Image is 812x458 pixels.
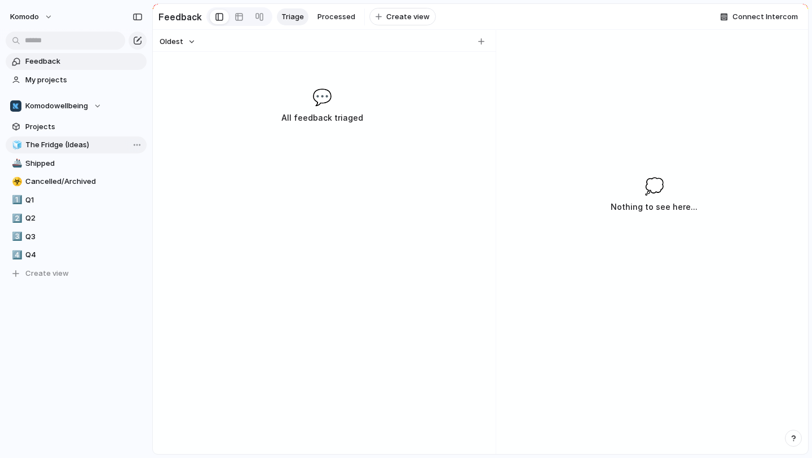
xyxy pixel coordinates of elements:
h3: All feedback triaged [236,111,408,125]
h3: Nothing to see here... [611,200,698,214]
button: Connect Intercom [716,8,802,25]
div: 2️⃣ [12,212,20,225]
span: Create view [25,268,69,279]
a: 🧊The Fridge (Ideas) [6,136,147,153]
span: 💬 [312,85,332,109]
div: 4️⃣ [12,249,20,262]
span: Q3 [25,231,143,243]
h2: Feedback [158,10,202,24]
span: Processed [317,11,355,23]
span: Create view [386,11,430,23]
a: 2️⃣Q2 [6,210,147,227]
a: My projects [6,72,147,89]
span: 💭 [645,174,664,198]
span: Projects [25,121,143,133]
button: 🧊 [10,139,21,151]
button: Komodo [5,8,59,26]
button: Create view [369,8,436,26]
a: ☣️Cancelled/Archived [6,173,147,190]
span: Komodo [10,11,39,23]
a: 4️⃣Q4 [6,246,147,263]
span: Shipped [25,158,143,169]
div: 🧊 [12,139,20,152]
button: 3️⃣ [10,231,21,243]
div: 🚢 [12,157,20,170]
a: 1️⃣Q1 [6,192,147,209]
button: ☣️ [10,176,21,187]
button: Oldest [158,34,197,49]
button: 4️⃣ [10,249,21,261]
div: 3️⃣ [12,230,20,243]
button: Create view [6,265,147,282]
span: Q2 [25,213,143,224]
button: 1️⃣ [10,195,21,206]
a: 3️⃣Q3 [6,228,147,245]
span: Cancelled/Archived [25,176,143,187]
span: Q4 [25,249,143,261]
span: The Fridge (Ideas) [25,139,143,151]
a: Projects [6,118,147,135]
span: Oldest [160,36,183,47]
button: 🚢 [10,158,21,169]
a: Triage [277,8,308,25]
span: Feedback [25,56,143,67]
span: Q1 [25,195,143,206]
span: My projects [25,74,143,86]
a: Processed [313,8,360,25]
span: Connect Intercom [732,11,798,23]
a: Feedback [6,53,147,70]
button: 2️⃣ [10,213,21,224]
span: Triage [281,11,304,23]
div: 1️⃣ [12,193,20,206]
a: 🚢Shipped [6,155,147,172]
div: ☣️ [12,175,20,188]
button: Komodowellbeing [6,98,147,114]
span: Komodowellbeing [25,100,88,112]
